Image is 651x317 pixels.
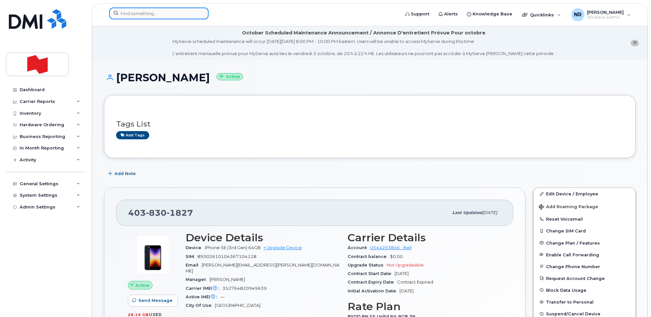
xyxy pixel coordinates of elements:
span: City Of Use [186,303,215,308]
h3: Carrier Details [348,232,502,244]
span: [DATE] [395,271,409,276]
span: Contract Expired [397,280,433,285]
button: Request Account Change [534,272,635,284]
span: Initial Activation Date [348,288,399,293]
button: Change Plan / Features [534,237,635,249]
span: [DATE] [482,210,497,215]
button: Send Message [128,295,178,307]
button: Change Phone Number [534,261,635,272]
span: Email [186,263,202,267]
span: Add Note [114,170,136,177]
span: Active [135,282,150,288]
a: + Upgrade Device [263,245,302,250]
span: Last updated [452,210,482,215]
span: Change Plan / Features [546,240,600,245]
span: used [149,312,162,317]
div: MyServe scheduled maintenance will occur [DATE][DATE] 8:00 PM - 10:00 PM Eastern. Users will be u... [173,38,555,57]
div: October Scheduled Maintenance Announcement / Annonce D'entretient Prévue Pour octobre [242,30,485,36]
span: Contract Start Date [348,271,395,276]
span: Not Upgradeable [387,263,424,267]
img: image20231002-3703462-1angbar.jpeg [133,235,173,274]
h1: [PERSON_NAME] [104,72,636,83]
button: Add Note [104,168,141,180]
span: 1827 [167,208,193,218]
span: iPhone SE (3rd Gen) 64GB [205,245,261,250]
span: [PERSON_NAME][EMAIL_ADDRESS][PERSON_NAME][DOMAIN_NAME] [186,263,339,273]
span: 403 [128,208,193,218]
a: Add tags [116,131,149,139]
span: Account [348,245,370,250]
button: close notification [631,40,639,47]
button: Transfer to Personal [534,296,635,308]
span: 830 [146,208,167,218]
span: [PERSON_NAME] [210,277,245,282]
span: Send Message [138,297,173,304]
span: Contract balance [348,254,390,259]
a: 0544263846 - Bell [370,245,412,250]
span: Add Roaming Package [539,204,598,210]
span: Manager [186,277,210,282]
span: — [220,294,225,299]
span: Carrier IMEI [186,286,222,291]
small: Active [216,73,243,81]
button: Block Data Usage [534,284,635,296]
span: Active IMEI [186,294,220,299]
span: 89302610104367104128 [197,254,256,259]
span: Upgrade Status [348,263,387,267]
span: Suspend/Cancel Device [546,311,600,316]
span: 352764820949639 [222,286,267,291]
span: [DATE] [399,288,414,293]
button: Enable Call Forwarding [534,249,635,261]
h3: Rate Plan [348,301,502,312]
span: $0.00 [390,254,403,259]
span: SIM [186,254,197,259]
button: Add Roaming Package [534,200,635,213]
h3: Tags List [116,120,623,128]
span: [GEOGRAPHIC_DATA] [215,303,260,308]
a: Edit Device / Employee [534,188,635,200]
h3: Device Details [186,232,340,244]
span: 28.19 GB [128,312,149,317]
button: Change SIM Card [534,225,635,237]
button: Reset Voicemail [534,213,635,225]
span: Enable Call Forwarding [546,252,599,257]
span: Contract Expiry Date [348,280,397,285]
span: Device [186,245,205,250]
